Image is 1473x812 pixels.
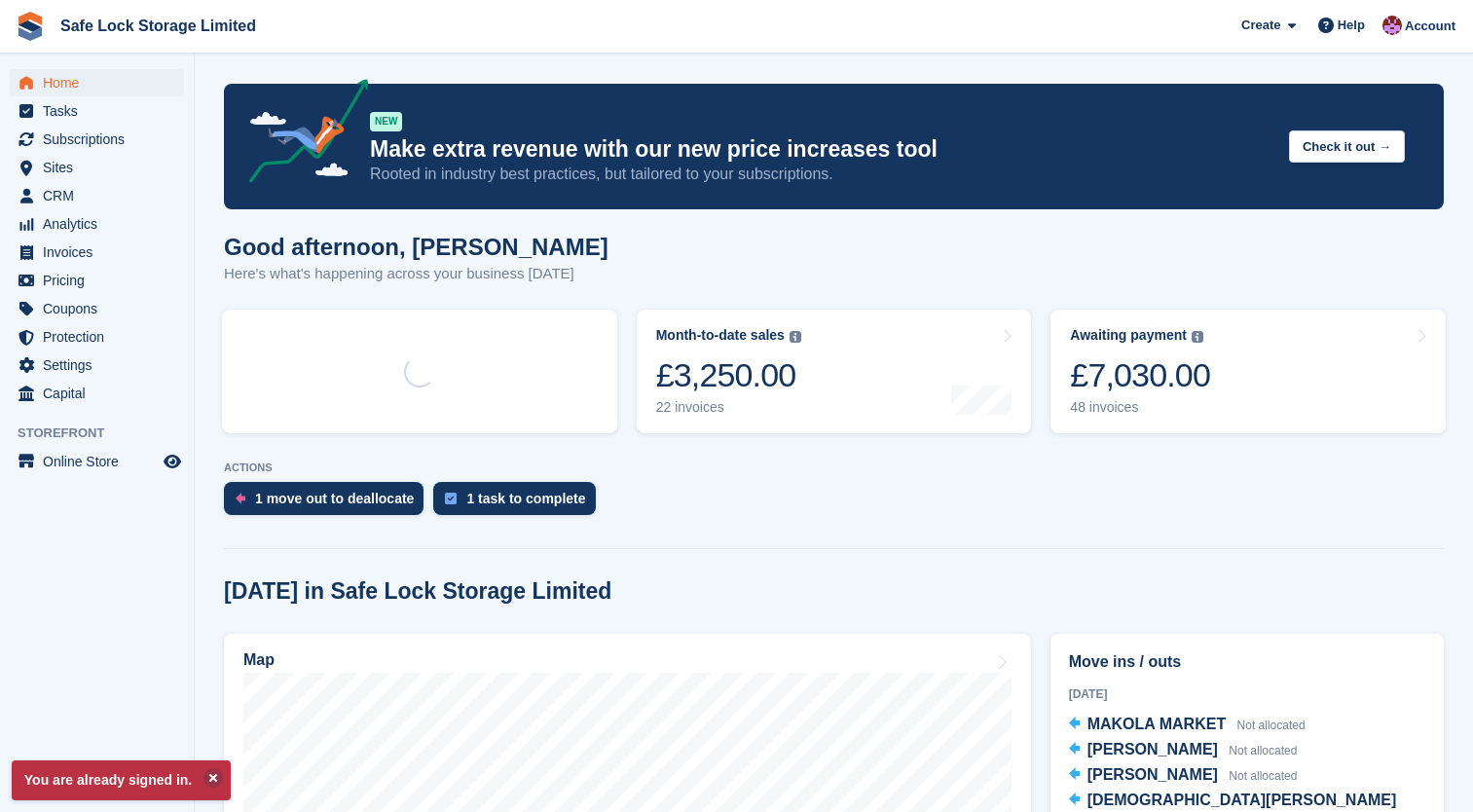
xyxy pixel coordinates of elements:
[1087,792,1397,808] span: [DEMOGRAPHIC_DATA][PERSON_NAME]
[43,69,160,96] span: Home
[43,448,160,475] span: Online Store
[43,239,160,266] span: Invoices
[1382,16,1402,35] img: Toni Ebong
[1405,17,1455,36] span: Account
[53,10,264,42] a: Safe Lock Storage Limited
[10,380,184,407] a: menu
[10,267,184,294] a: menu
[43,295,160,322] span: Coupons
[370,112,402,131] div: NEW
[1070,355,1210,395] div: £7,030.00
[656,355,801,395] div: £3,250.00
[10,210,184,238] a: menu
[445,493,457,504] img: task-75834270c22a3079a89374b754ae025e5fb1db73e45f91037f5363f120a921f8.svg
[43,97,160,125] span: Tasks
[233,79,369,190] img: price-adjustments-announcement-icon-8257ccfd72463d97f412b2fc003d46551f7dbcb40ab6d574587a9cd5c0d94...
[10,351,184,379] a: menu
[43,380,160,407] span: Capital
[1069,763,1298,789] a: [PERSON_NAME] Not allocated
[43,267,160,294] span: Pricing
[1289,130,1405,163] button: Check it out →
[10,448,184,475] a: menu
[224,234,608,260] h1: Good afternoon, [PERSON_NAME]
[10,323,184,351] a: menu
[370,135,1273,164] p: Make extra revenue with our new price increases tool
[236,493,245,504] img: move_outs_to_deallocate_icon-f764333ba52eb49d3ac5e1228854f67142a1ed5810a6f6cc68b1a99e826820c5.svg
[637,310,1032,433] a: Month-to-date sales £3,250.00 22 invoices
[1070,327,1187,344] div: Awaiting payment
[1070,399,1210,416] div: 48 invoices
[224,482,433,525] a: 1 move out to deallocate
[10,295,184,322] a: menu
[1087,716,1227,732] span: MAKOLA MARKET
[255,491,414,506] div: 1 move out to deallocate
[224,461,1444,474] p: ACTIONS
[10,97,184,125] a: menu
[1229,744,1297,757] span: Not allocated
[43,126,160,153] span: Subscriptions
[18,424,194,443] span: Storefront
[243,651,275,669] h2: Map
[10,239,184,266] a: menu
[656,327,785,344] div: Month-to-date sales
[43,323,160,351] span: Protection
[43,351,160,379] span: Settings
[1241,16,1280,35] span: Create
[16,12,45,41] img: stora-icon-8386f47178a22dfd0bd8f6a31ec36ba5ce8667c1dd55bd0f319d3a0aa187defe.svg
[43,210,160,238] span: Analytics
[43,154,160,181] span: Sites
[1050,310,1446,433] a: Awaiting payment £7,030.00 48 invoices
[433,482,605,525] a: 1 task to complete
[656,399,801,416] div: 22 invoices
[224,578,611,605] h2: [DATE] in Safe Lock Storage Limited
[370,164,1273,185] p: Rooted in industry best practices, but tailored to your subscriptions.
[43,182,160,209] span: CRM
[466,491,585,506] div: 1 task to complete
[1338,16,1365,35] span: Help
[10,154,184,181] a: menu
[161,450,184,473] a: Preview store
[1229,769,1297,783] span: Not allocated
[1069,650,1425,674] h2: Move ins / outs
[1087,741,1218,757] span: [PERSON_NAME]
[10,69,184,96] a: menu
[1192,331,1203,343] img: icon-info-grey-7440780725fd019a000dd9b08b2336e03edf1995a4989e88bcd33f0948082b44.svg
[1069,713,1306,738] a: MAKOLA MARKET Not allocated
[1069,685,1425,703] div: [DATE]
[10,182,184,209] a: menu
[224,263,608,285] p: Here's what's happening across your business [DATE]
[790,331,801,343] img: icon-info-grey-7440780725fd019a000dd9b08b2336e03edf1995a4989e88bcd33f0948082b44.svg
[1237,719,1306,732] span: Not allocated
[12,760,231,800] p: You are already signed in.
[1087,766,1218,783] span: [PERSON_NAME]
[1069,738,1298,763] a: [PERSON_NAME] Not allocated
[10,126,184,153] a: menu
